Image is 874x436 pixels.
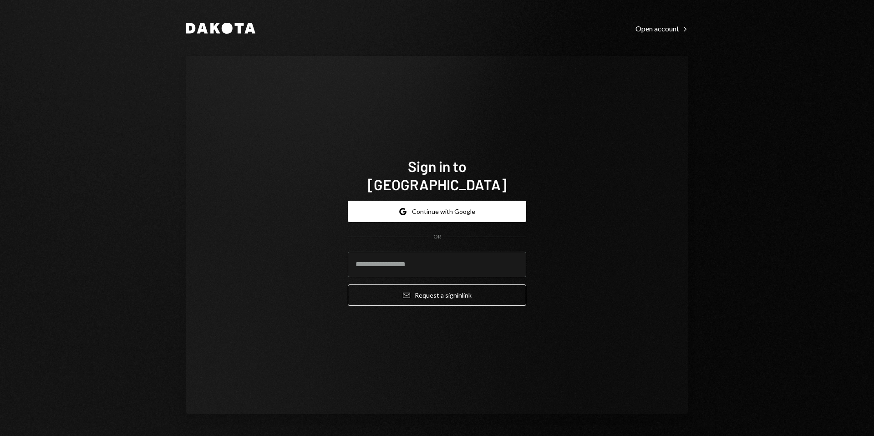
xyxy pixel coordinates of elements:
[348,157,526,193] h1: Sign in to [GEOGRAPHIC_DATA]
[348,284,526,306] button: Request a signinlink
[635,24,688,33] div: Open account
[433,233,441,241] div: OR
[635,23,688,33] a: Open account
[348,201,526,222] button: Continue with Google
